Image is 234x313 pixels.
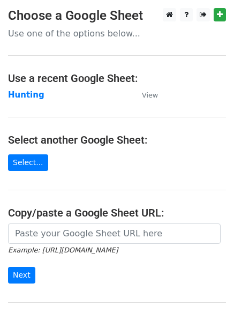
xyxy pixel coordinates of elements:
[8,133,226,146] h4: Select another Google Sheet:
[131,90,158,100] a: View
[8,8,226,24] h3: Choose a Google Sheet
[8,72,226,85] h4: Use a recent Google Sheet:
[8,28,226,39] p: Use one of the options below...
[8,206,226,219] h4: Copy/paste a Google Sheet URL:
[142,91,158,99] small: View
[8,223,221,244] input: Paste your Google Sheet URL here
[8,90,44,100] a: Hunting
[8,154,48,171] a: Select...
[8,246,118,254] small: Example: [URL][DOMAIN_NAME]
[8,267,35,284] input: Next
